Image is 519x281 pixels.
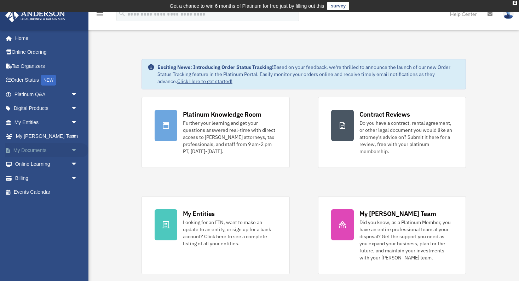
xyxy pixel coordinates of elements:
a: Online Learningarrow_drop_down [5,157,88,171]
div: close [513,1,517,5]
a: Online Ordering [5,45,88,59]
a: My [PERSON_NAME] Team Did you know, as a Platinum Member, you have an entire professional team at... [318,196,466,274]
div: Get a chance to win 6 months of Platinum for free just by filling out this [170,2,324,10]
div: My [PERSON_NAME] Team [359,209,436,218]
div: Looking for an EIN, want to make an update to an entity, or sign up for a bank account? Click her... [183,219,277,247]
div: NEW [41,75,56,86]
div: My Entities [183,209,215,218]
i: search [118,10,126,17]
span: arrow_drop_down [71,115,85,130]
a: My Documentsarrow_drop_down [5,143,88,157]
span: arrow_drop_down [71,143,85,158]
span: arrow_drop_down [71,171,85,186]
div: Platinum Knowledge Room [183,110,261,119]
strong: Exciting News: Introducing Order Status Tracking! [157,64,273,70]
div: Did you know, as a Platinum Member, you have an entire professional team at your disposal? Get th... [359,219,453,261]
span: arrow_drop_down [71,157,85,172]
a: Tax Organizers [5,59,88,73]
span: arrow_drop_down [71,101,85,116]
div: Contract Reviews [359,110,410,119]
a: Platinum Knowledge Room Further your learning and get your questions answered real-time with dire... [142,97,290,168]
a: Click Here to get started! [177,78,232,84]
a: My [PERSON_NAME] Teamarrow_drop_down [5,129,88,144]
a: Contract Reviews Do you have a contract, rental agreement, or other legal document you would like... [318,97,466,168]
a: Platinum Q&Aarrow_drop_down [5,87,88,101]
div: Based on your feedback, we're thrilled to announce the launch of our new Order Status Tracking fe... [157,64,460,85]
div: Further your learning and get your questions answered real-time with direct access to [PERSON_NAM... [183,119,277,155]
a: survey [327,2,349,10]
img: User Pic [503,9,514,19]
a: Home [5,31,85,45]
a: My Entitiesarrow_drop_down [5,115,88,129]
span: arrow_drop_down [71,129,85,144]
i: menu [96,10,104,18]
a: Billingarrow_drop_down [5,171,88,185]
a: Digital Productsarrow_drop_down [5,101,88,116]
a: Events Calendar [5,185,88,199]
a: Order StatusNEW [5,73,88,88]
span: arrow_drop_down [71,87,85,102]
a: My Entities Looking for an EIN, want to make an update to an entity, or sign up for a bank accoun... [142,196,290,274]
img: Anderson Advisors Platinum Portal [3,8,67,22]
div: Do you have a contract, rental agreement, or other legal document you would like an attorney's ad... [359,119,453,155]
a: menu [96,12,104,18]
